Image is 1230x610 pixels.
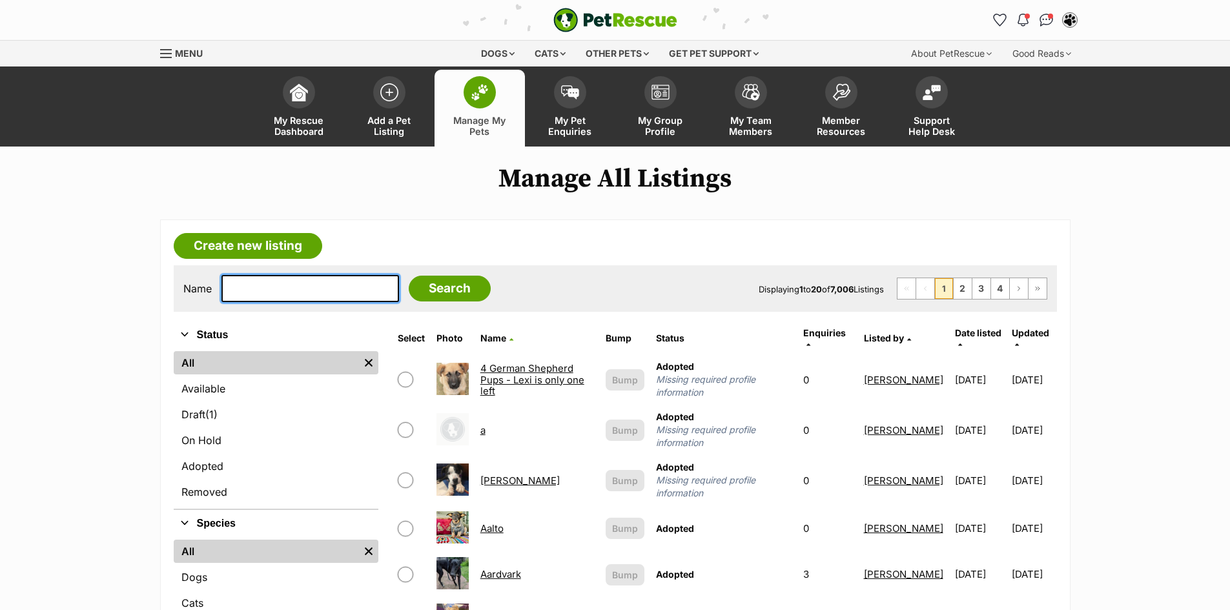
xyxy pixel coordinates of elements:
button: Bump [606,470,644,491]
a: Adopted [174,454,378,478]
a: Aalto [480,522,504,534]
span: Date listed [955,327,1001,338]
th: Select [393,323,430,354]
span: Missing required profile information [656,423,792,449]
ul: Account quick links [990,10,1080,30]
a: Dogs [174,565,378,589]
td: [DATE] [950,456,1010,505]
a: Enquiries [803,327,846,349]
a: Page 2 [954,278,972,299]
a: Page 3 [972,278,990,299]
span: Support Help Desk [903,115,961,137]
a: [PERSON_NAME] [480,474,560,487]
button: Bump [606,420,644,441]
a: 4 German Shepherd Pups - Lexi is only one left [480,362,584,397]
button: Bump [606,518,644,539]
a: Aardvark [480,568,521,580]
a: Page 4 [991,278,1009,299]
td: 0 [798,405,857,454]
span: My Team Members [722,115,780,137]
span: Adopted [656,411,694,422]
span: Adopted [656,361,694,372]
a: My Pet Enquiries [525,70,615,147]
td: 0 [798,355,857,404]
label: Name [183,283,212,294]
div: Other pets [577,41,658,66]
span: First page [897,278,916,299]
img: help-desk-icon-fdf02630f3aa405de69fd3d07c3f3aa587a6932b1a1747fa1d2bba05be0121f9.svg [923,85,941,100]
span: My Group Profile [631,115,690,137]
td: [DATE] [950,355,1010,404]
a: Favourites [990,10,1010,30]
span: My Pet Enquiries [541,115,599,137]
span: Bump [612,474,638,487]
span: Add a Pet Listing [360,115,418,137]
button: My account [1060,10,1080,30]
img: add-pet-listing-icon-0afa8454b4691262ce3f59096e99ab1cd57d4a30225e0717b998d2c9b9846f56.svg [380,83,398,101]
span: My Rescue Dashboard [270,115,328,137]
a: [PERSON_NAME] [864,374,943,386]
a: My Team Members [706,70,796,147]
th: Photo [431,323,474,354]
td: [DATE] [950,405,1010,454]
a: [PERSON_NAME] [864,568,943,580]
a: [PERSON_NAME] [864,522,943,534]
img: a [436,413,469,445]
span: Displaying to of Listings [759,284,884,294]
div: Cats [526,41,575,66]
td: [DATE] [950,552,1010,596]
a: a [480,424,486,436]
img: logo-e224e6f780fb5917bec1dbf3a21bbac754714ae5b6737aabdf751b685950b380.svg [553,8,677,32]
a: [PERSON_NAME] [864,474,943,487]
button: Species [174,515,378,532]
td: [DATE] [950,506,1010,551]
span: Adopted [656,523,694,534]
strong: 7,006 [830,284,854,294]
td: 3 [798,552,857,596]
span: Name [480,332,506,343]
img: dashboard-icon-eb2f2d2d3e046f16d808141f083e7271f6b2e854fb5c12c21221c1fb7104beca.svg [290,83,308,101]
div: Good Reads [1003,41,1080,66]
span: Listed by [864,332,904,343]
a: Remove filter [359,351,378,374]
a: Date listed [955,327,1001,349]
div: Status [174,349,378,509]
span: Adopted [656,569,694,580]
button: Bump [606,564,644,585]
a: PetRescue [553,8,677,32]
a: All [174,540,359,563]
img: Lynda Smith profile pic [1063,14,1076,26]
a: Listed by [864,332,911,343]
a: Removed [174,480,378,503]
td: [DATE] [1012,405,1056,454]
td: 0 [798,506,857,551]
div: About PetRescue [902,41,1001,66]
a: Draft [174,403,378,426]
img: manage-my-pets-icon-02211641906a0b7f246fdf0571729dbe1e7629f14944591b6c1af311fb30b64b.svg [471,84,489,101]
a: Remove filter [359,540,378,563]
strong: 1 [799,284,803,294]
th: Bump [600,323,650,354]
span: Updated [1012,327,1049,338]
div: Dogs [472,41,524,66]
a: Next page [1010,278,1028,299]
img: team-members-icon-5396bd8760b3fe7c0b43da4ab00e1e3bb1a5d9ba89233759b79545d2d3fc5d0d.svg [742,84,760,101]
td: [DATE] [1012,552,1056,596]
a: Support Help Desk [887,70,977,147]
input: Search [409,276,491,301]
span: (1) [205,407,218,422]
a: Manage My Pets [435,70,525,147]
a: Updated [1012,327,1049,349]
a: All [174,351,359,374]
span: translation missing: en.admin.listings.index.attributes.enquiries [803,327,846,338]
td: [DATE] [1012,456,1056,505]
span: Menu [175,48,203,59]
span: Bump [612,522,638,535]
button: Status [174,327,378,343]
td: [DATE] [1012,506,1056,551]
span: Bump [612,423,638,437]
a: Add a Pet Listing [344,70,435,147]
img: Aaliyah [436,463,469,496]
span: Member Resources [812,115,870,137]
span: Bump [612,568,638,582]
